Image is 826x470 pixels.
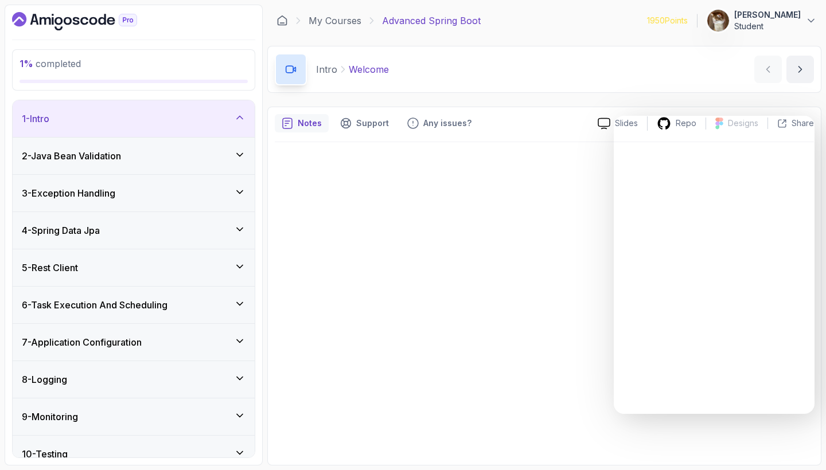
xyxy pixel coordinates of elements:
[22,373,67,386] h3: 8 - Logging
[316,62,337,76] p: Intro
[13,175,255,211] button: 3-Exception Handling
[22,335,142,349] h3: 7 - Application Configuration
[13,212,255,249] button: 4-Spring Data Jpa
[614,427,815,453] iframe: chat widget
[734,9,801,21] p: [PERSON_NAME]
[400,114,478,132] button: Feedback button
[13,138,255,174] button: 2-Java Bean Validation
[589,117,647,130] a: Slides
[13,324,255,361] button: 7-Application Configuration
[778,424,815,459] iframe: chat widget
[22,224,100,237] h3: 4 - Spring Data Jpa
[12,12,163,30] a: Dashboard
[13,249,255,286] button: 5-Rest Client
[786,56,814,83] button: next content
[614,116,815,414] iframe: chat widget
[647,15,688,26] p: 1950 Points
[20,58,81,69] span: completed
[13,398,255,435] button: 9-Monitoring
[309,14,361,28] a: My Courses
[298,117,322,129] p: Notes
[22,149,121,163] h3: 2 - Java Bean Validation
[707,9,817,32] button: user profile image[PERSON_NAME]Student
[275,114,329,132] button: notes button
[22,112,49,126] h3: 1 - Intro
[333,114,396,132] button: Support button
[22,261,78,275] h3: 5 - Rest Client
[22,447,68,461] h3: 10 - Testing
[13,287,255,323] button: 6-Task Execution And Scheduling
[349,62,389,76] p: Welcome
[22,410,78,424] h3: 9 - Monitoring
[754,56,782,83] button: previous content
[22,298,167,312] h3: 6 - Task Execution And Scheduling
[734,21,801,32] p: Student
[22,186,115,200] h3: 3 - Exception Handling
[13,361,255,398] button: 8-Logging
[707,10,729,32] img: user profile image
[356,117,389,129] p: Support
[423,117,472,129] p: Any issues?
[13,100,255,137] button: 1-Intro
[20,58,33,69] span: 1 %
[276,15,288,26] a: Dashboard
[615,117,638,129] p: Slides
[382,14,481,28] p: Advanced Spring Boot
